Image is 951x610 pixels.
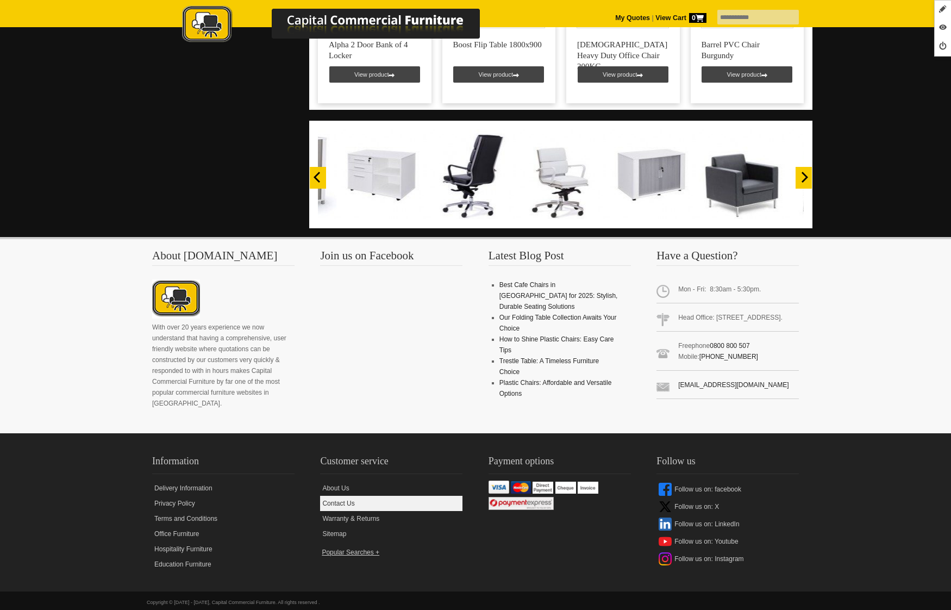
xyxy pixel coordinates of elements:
[699,353,758,360] a: [PHONE_NUMBER]
[656,250,799,266] h3: Have a Question?
[320,481,462,496] a: About Us
[655,14,706,22] strong: View Cart
[499,357,599,376] a: Trestle Table: A Timeless Furniture Choice
[320,496,462,511] a: Contact Us
[710,342,749,350] a: 0800 800 507
[659,535,672,548] img: youtube-icon
[654,14,706,22] a: View Cart0
[152,279,200,319] img: About CCFNZ Logo
[152,526,295,541] a: Office Furniture
[152,322,295,409] p: With over 20 years experience we now understand that having a comprehensive, user friendly websit...
[555,482,576,493] img: Cheque
[489,481,509,494] img: VISA
[310,167,326,189] button: Previous
[320,279,461,399] iframe: fb:page Facebook Social Plugin
[499,281,618,310] a: Best Cafe Chairs in [GEOGRAPHIC_DATA] for 2025: Stylish, Durable Seating Solutions
[152,511,295,526] a: Terms and Conditions
[656,498,799,515] a: Follow us on: X
[320,511,462,526] a: Warranty & Returns
[656,336,799,371] span: Freephone Mobile:
[606,129,696,219] img: 09
[427,129,516,219] img: 11
[152,481,295,496] a: Delivery Information
[152,5,533,45] img: Capital Commercial Furniture Logo
[578,482,598,493] img: Invoice
[152,557,295,572] a: Education Furniture
[320,526,462,541] a: Sitemap
[659,552,672,565] img: instagram-icon
[152,5,533,48] a: Capital Commercial Furniture Logo
[499,335,614,354] a: How to Shine Plastic Chairs: Easy Care Tips
[678,381,789,389] a: [EMAIL_ADDRESS][DOMAIN_NAME]
[511,481,531,494] img: Mastercard
[796,167,812,189] button: Next
[152,541,295,557] a: Hospitality Furniture
[337,129,427,219] img: 12
[489,453,631,474] h2: Payment options
[656,550,799,568] a: Follow us on: Instagram
[147,600,320,605] span: Copyright © [DATE] - [DATE], Capital Commercial Furniture. All rights reserved .
[247,129,337,219] img: 01
[499,379,612,397] a: Plastic Chairs: Affordable and Versatile Options
[615,14,650,22] a: My Quotes
[689,13,706,23] span: 0
[516,129,606,219] img: 10
[533,482,553,493] img: Direct Payment
[320,453,462,474] h2: Customer service
[656,279,799,303] span: Mon - Fri: 8:30am - 5:30pm.
[785,129,875,219] img: 07
[489,250,631,266] h3: Latest Blog Post
[152,496,295,511] a: Privacy Policy
[656,308,799,332] span: Head Office: [STREET_ADDRESS].
[499,314,617,332] a: Our Folding Table Collection Awaits Your Choice
[696,129,785,219] img: 08
[656,453,799,474] h2: Follow us
[152,453,295,474] h2: Information
[656,515,799,533] a: Follow us on: LinkedIn
[659,483,672,496] img: facebook-icon
[489,497,554,510] img: Windcave / Payment Express
[656,533,799,550] a: Follow us on: Youtube
[656,481,799,498] a: Follow us on: facebook
[152,250,295,266] h3: About [DOMAIN_NAME]
[320,250,462,266] h3: Join us on Facebook
[659,518,672,531] img: linkedin-icon
[659,500,672,513] img: x-icon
